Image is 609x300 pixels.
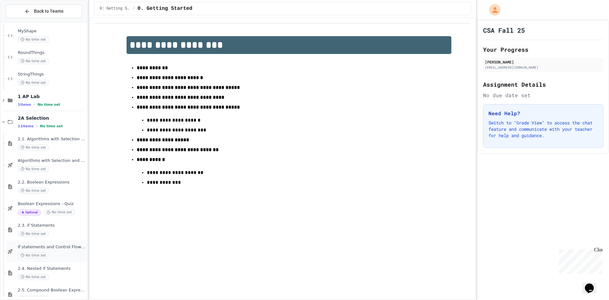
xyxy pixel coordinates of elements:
h2: Your Progress [483,45,603,54]
span: 0: Getting Started [100,6,130,11]
iframe: chat widget [582,275,603,294]
span: No time set [40,124,63,128]
span: 1 items [18,103,31,107]
span: No time set [18,166,49,172]
p: Switch to "Grade View" to access the chat feature and communicate with your teacher for help and ... [488,120,598,139]
span: 0. Getting Started [137,5,192,12]
span: 2.5. Compound Boolean Expressions [18,288,86,293]
span: No time set [37,103,60,107]
span: • [34,102,35,107]
div: My Account [482,3,502,17]
span: / [133,6,135,11]
span: 2.2. Boolean Expressions [18,180,86,185]
span: StringThings [18,72,86,77]
span: No time set [18,188,49,194]
button: Back to Teams [6,4,82,18]
span: No time set [18,58,49,64]
h1: CSA Fall 25 [483,26,525,35]
div: No due date set [483,91,603,99]
h3: Need Help? [488,110,598,117]
span: No time set [18,252,49,258]
div: Chat with us now!Close [3,3,44,40]
span: 1 AP Lab [18,94,86,99]
div: [EMAIL_ADDRESS][DOMAIN_NAME] [485,65,601,70]
span: Algorithms with Selection and Repetition - Topic 2.1 [18,158,86,163]
span: No time set [18,231,49,237]
span: 2.3. if Statements [18,223,86,228]
span: • [36,123,37,129]
span: 2A Selection [18,115,86,121]
span: RoundThings [18,50,86,56]
span: 2.4. Nested if Statements [18,266,86,271]
span: 11 items [18,124,34,128]
span: MyShape [18,29,86,34]
span: No time set [18,274,49,280]
span: Optional [18,209,41,216]
span: Back to Teams [34,8,63,15]
iframe: chat widget [556,247,603,274]
span: No time set [18,144,49,150]
span: 2.1. Algorithms with Selection and Repetition [18,137,86,142]
h2: Assignment Details [483,80,603,89]
span: No time set [44,209,75,215]
span: Boolean Expressions - Quiz [18,201,86,207]
span: If statements and Control Flow - Quiz [18,244,86,250]
div: [PERSON_NAME] [485,59,601,65]
span: No time set [18,80,49,86]
span: No time set [18,37,49,43]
